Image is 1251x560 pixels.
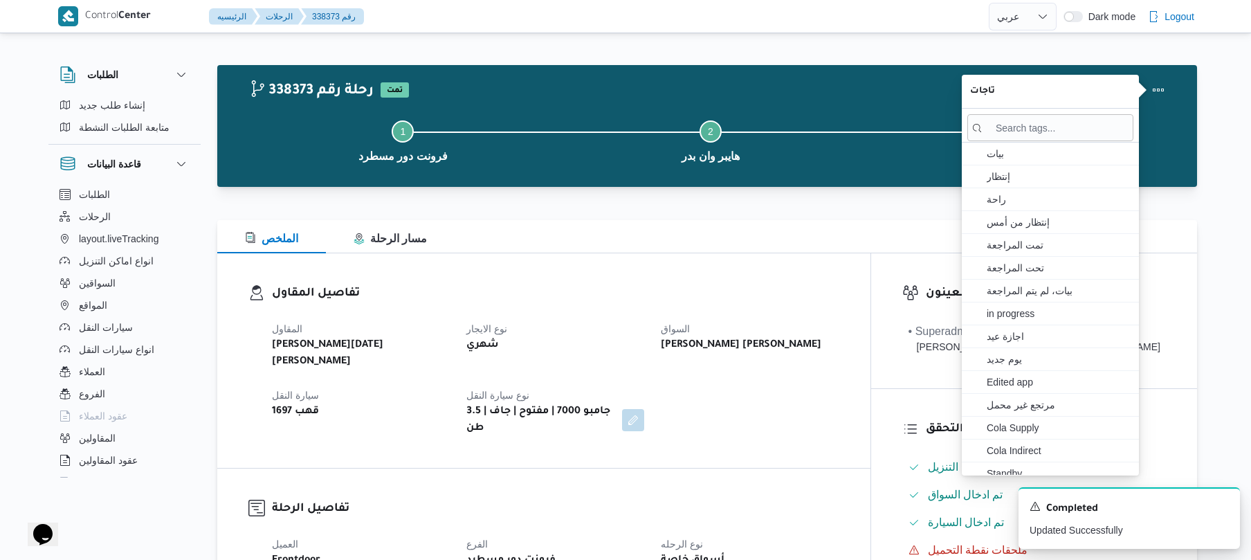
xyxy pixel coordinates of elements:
span: السواقين [79,275,116,291]
button: الرحلات [255,8,304,25]
span: Cola Supply [987,419,1131,436]
span: Standby [987,465,1131,482]
span: سيارات النقل [79,319,133,336]
span: Edited app [987,374,1131,390]
button: انواع اماكن التنزيل [54,250,195,272]
span: المواقع [79,297,107,314]
b: Center [118,11,151,22]
div: Notification [1030,500,1229,518]
span: ملحقات نقطة التحميل [928,544,1028,556]
span: Dark mode [1083,11,1135,22]
span: إنشاء طلب جديد [79,97,145,114]
button: الرحلات [54,206,195,228]
span: انواع اماكن التنزيل [79,253,154,269]
button: عقود المقاولين [54,449,195,471]
span: تم ادخال السيارة [928,516,1005,528]
button: فرونت دور مسطرد [864,104,1172,176]
span: تم ادخال السواق [928,487,1003,503]
div: [PERSON_NAME][EMAIL_ADDRESS][DOMAIN_NAME] [908,340,1160,354]
span: هايبر وان بدر [682,148,740,165]
b: تمت [387,87,403,95]
button: قاعدة البيانات [60,156,190,172]
span: انواع سيارات النقل [79,341,154,358]
h3: الطلبات [87,66,118,83]
span: in progress [987,305,1131,322]
button: المقاولين [54,427,195,449]
span: تم ادخال تفاصيل نفاط التنزيل [928,461,1063,473]
span: ملحقات نقطة التحميل [928,542,1028,559]
span: متابعة الطلبات النشطة [79,119,170,136]
button: الطلبات [60,66,190,83]
b: [PERSON_NAME] [PERSON_NAME] [661,337,821,354]
span: سيارة النقل [272,390,319,401]
span: Logout [1165,8,1194,25]
h2: 338373 رحلة رقم [249,82,374,100]
span: الفروع [79,386,105,402]
span: المقاول [272,323,302,334]
span: تم ادخال تفاصيل نفاط التنزيل [928,459,1063,476]
span: Completed [1046,501,1098,518]
span: مسار الرحلة [354,233,427,244]
button: layout.liveTracking [54,228,195,250]
span: العملاء [79,363,105,380]
span: الملخص [245,233,298,244]
button: فرونت دور مسطرد [249,104,557,176]
span: 2 [708,126,713,137]
span: عقود العملاء [79,408,127,424]
b: [PERSON_NAME][DATE] [PERSON_NAME] [272,337,447,370]
button: Actions [1144,76,1172,104]
span: اجهزة التليفون [79,474,136,491]
b: قهب 1697 [272,404,319,420]
button: تم ادخال السواق [903,484,1166,506]
span: • Superadmin mohamed.nabil@illa.com.eg [908,323,1160,354]
span: إنتظار من أمس [987,214,1131,231]
button: عقود العملاء [54,405,195,427]
button: Logout [1142,3,1200,30]
span: السواق [661,323,690,334]
iframe: chat widget [14,505,58,546]
span: الطلبات [79,186,110,203]
span: الفرع [466,539,488,550]
h3: تفاصيل المقاول [272,284,839,303]
span: اجازة عيد [987,328,1131,345]
button: انواع سيارات النقل [54,338,195,361]
p: Updated Successfully [1030,523,1229,538]
span: تاجات [970,83,1131,100]
span: نوع سيارة النقل [466,390,529,401]
span: فرونت دور مسطرد [358,148,448,165]
span: تمت [381,82,409,98]
span: بيات [987,145,1131,162]
button: تم ادخال السيارة [903,512,1166,534]
button: إنشاء طلب جديد [54,94,195,116]
span: تم ادخال السواق [928,489,1003,500]
b: جامبو 7000 | مفتوح | جاف | 3.5 طن [466,404,612,437]
button: الرئيسيه [209,8,257,25]
span: تمت المراجعة [987,237,1131,253]
span: عقود المقاولين [79,452,138,469]
span: نوع الايجار [466,323,507,334]
span: layout.liveTracking [79,231,158,247]
button: 338373 رقم [301,8,364,25]
button: هايبر وان بدر [557,104,865,176]
span: راحة [987,191,1131,208]
div: قاعدة البيانات [48,183,201,483]
button: المواقع [54,294,195,316]
span: تحت المراجعة [987,260,1131,276]
h3: قاعدة البيانات [87,156,141,172]
div: الطلبات [48,94,201,144]
span: Cola Indirect [987,442,1131,459]
h3: تفاصيل الرحلة [272,500,839,518]
span: العميل [272,539,298,550]
span: نوع الرحله [661,539,703,550]
img: X8yXhbKr1z7QwAAAABJRU5ErkJggg== [58,6,78,26]
div: • Superadmin [908,323,1160,340]
button: اجهزة التليفون [54,471,195,494]
input: search tags [967,114,1133,141]
button: متابعة الطلبات النشطة [54,116,195,138]
button: العملاء [54,361,195,383]
span: بيات، لم يتم المراجعة [987,282,1131,299]
span: مرتجع غير محمل [987,397,1131,413]
b: شهري [466,337,499,354]
span: تم ادخال السيارة [928,514,1005,531]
